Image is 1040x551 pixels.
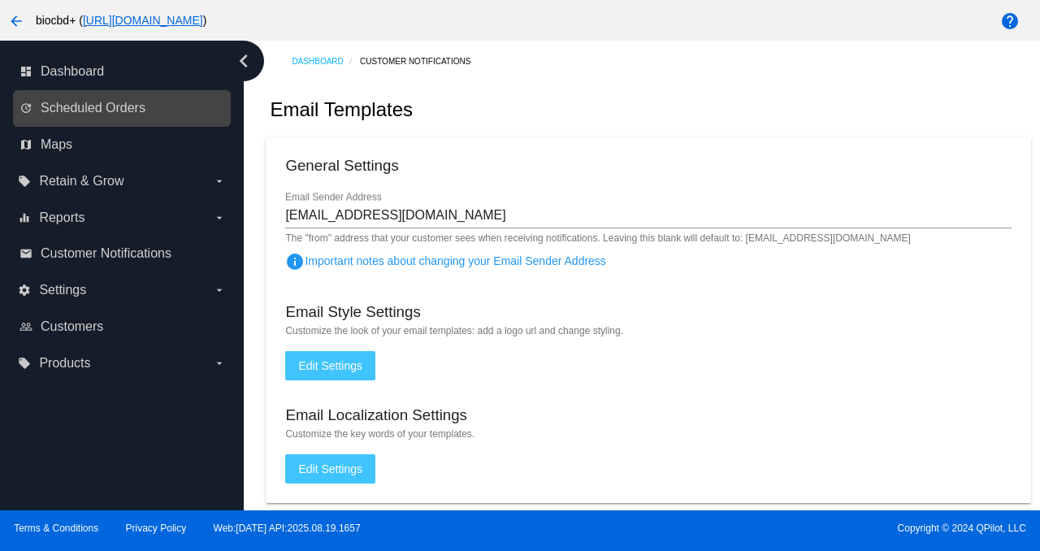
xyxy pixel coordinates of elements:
span: Dashboard [41,64,104,79]
h2: Email Templates [270,98,413,121]
h3: Email Style Settings [285,303,420,321]
a: Privacy Policy [126,523,187,534]
mat-hint: The "from" address that your customer sees when receiving notifications. Leaving this blank will ... [285,233,911,245]
a: Dashboard [292,49,360,74]
i: arrow_drop_down [213,284,226,297]
i: people_outline [19,320,32,333]
span: Edit Settings [298,359,362,372]
i: dashboard [19,65,32,78]
i: map [19,138,32,151]
span: Customers [41,319,103,334]
i: arrow_drop_down [213,357,226,370]
i: arrow_drop_down [213,211,226,224]
span: Copyright © 2024 QPilot, LLC [534,523,1026,534]
button: Edit Settings [285,454,375,484]
i: update [19,102,32,115]
h3: General Settings [285,157,398,175]
a: map Maps [19,132,226,158]
i: chevron_left [231,48,257,74]
a: Terms & Conditions [14,523,98,534]
i: arrow_drop_down [213,175,226,188]
span: Reports [39,210,84,225]
span: Settings [39,283,86,297]
mat-icon: help [1000,11,1020,31]
mat-icon: arrow_back [6,11,26,31]
a: [URL][DOMAIN_NAME] [83,14,203,27]
span: Edit Settings [298,462,362,475]
i: local_offer [18,357,31,370]
span: Retain & Grow [39,174,123,189]
i: local_offer [18,175,31,188]
mat-icon: info [285,252,305,271]
a: update Scheduled Orders [19,95,226,121]
button: Important notes about changing your Email Sender Address [285,245,318,277]
a: people_outline Customers [19,314,226,340]
i: equalizer [18,211,31,224]
span: Customer Notifications [41,246,171,261]
h3: Email Localization Settings [285,406,467,424]
input: Email Sender Address [285,208,1011,223]
a: email Customer Notifications [19,241,226,267]
span: biocbd+ ( ) [36,14,206,27]
span: Important notes about changing your Email Sender Address [285,254,605,267]
a: dashboard Dashboard [19,59,226,85]
i: settings [18,284,31,297]
mat-hint: Customize the look of your email templates: add a logo url and change styling. [285,325,1011,336]
i: email [19,247,32,260]
span: Maps [41,137,72,152]
a: Customer Notifications [360,49,485,74]
span: Products [39,356,90,371]
a: Web:[DATE] API:2025.08.19.1657 [214,523,361,534]
mat-hint: Customize the key words of your templates. [285,428,1011,440]
button: Edit Settings [285,351,375,380]
span: Scheduled Orders [41,101,145,115]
